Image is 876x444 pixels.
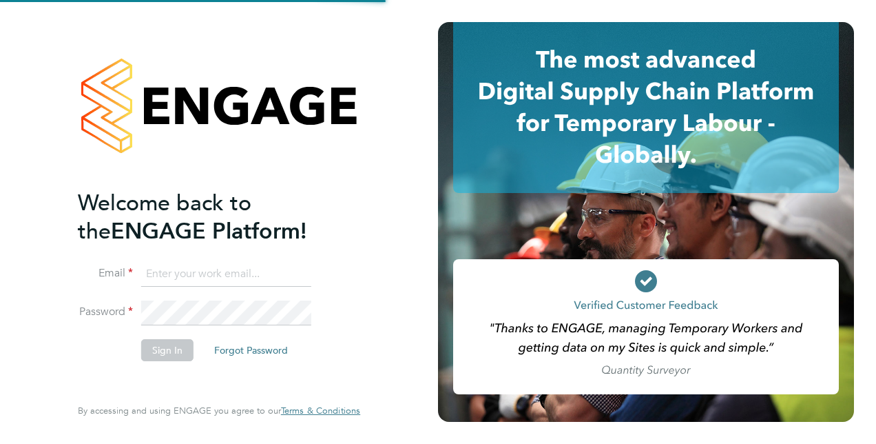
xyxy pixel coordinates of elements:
[281,405,360,416] span: Terms & Conditions
[78,405,360,416] span: By accessing and using ENGAGE you agree to our
[78,189,346,245] h2: ENGAGE Platform!
[141,339,194,361] button: Sign In
[141,262,311,287] input: Enter your work email...
[281,405,360,416] a: Terms & Conditions
[203,339,299,361] button: Forgot Password
[78,190,251,245] span: Welcome back to the
[78,305,133,319] label: Password
[78,266,133,281] label: Email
